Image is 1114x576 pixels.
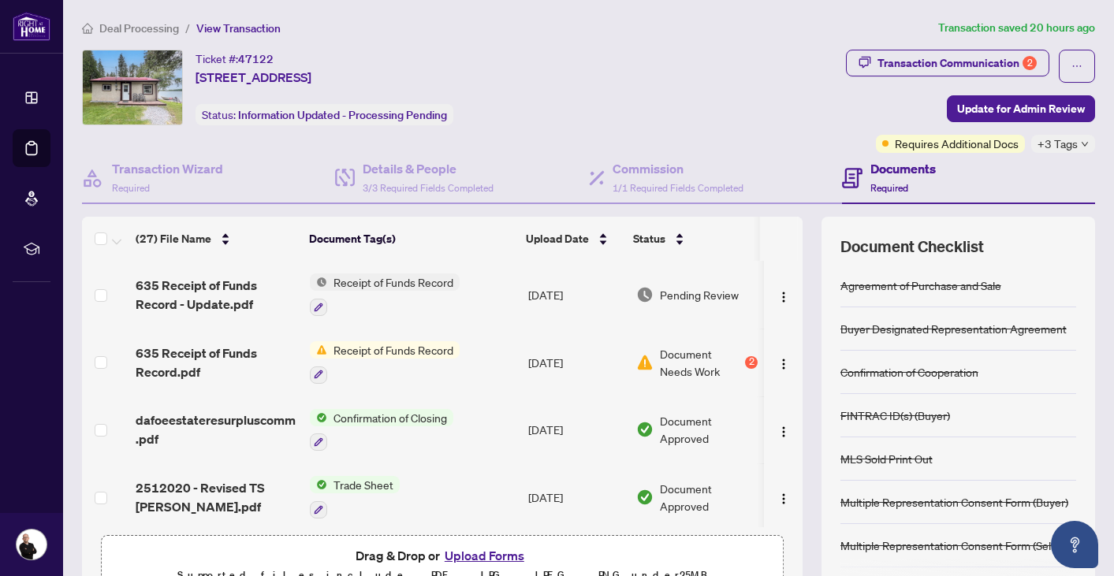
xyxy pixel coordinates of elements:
[112,182,150,194] span: Required
[196,104,453,125] div: Status:
[777,425,790,438] img: Logo
[522,396,630,464] td: [DATE]
[327,341,460,359] span: Receipt of Funds Record
[363,159,494,178] h4: Details & People
[522,463,630,531] td: [DATE]
[660,345,743,380] span: Document Needs Work
[522,261,630,329] td: [DATE]
[1071,61,1082,72] span: ellipsis
[363,182,494,194] span: 3/3 Required Fields Completed
[745,356,758,369] div: 2
[238,108,447,122] span: Information Updated - Processing Pending
[771,350,796,375] button: Logo
[310,409,327,426] img: Status Icon
[185,19,190,37] li: /
[840,537,1067,554] div: Multiple Representation Consent Form (Seller)
[522,329,630,396] td: [DATE]
[327,273,460,291] span: Receipt of Funds Record
[771,282,796,307] button: Logo
[310,476,327,493] img: Status Icon
[112,159,223,178] h4: Transaction Wizard
[627,217,761,261] th: Status
[877,50,1037,76] div: Transaction Communication
[303,217,520,261] th: Document Tag(s)
[17,530,47,559] img: Profile Icon
[99,21,179,35] span: Deal Processing
[660,412,758,447] span: Document Approved
[840,277,1001,294] div: Agreement of Purchase and Sale
[777,358,790,370] img: Logo
[136,478,297,516] span: 2512020 - Revised TS [PERSON_NAME].pdf
[660,480,758,515] span: Document Approved
[771,485,796,510] button: Logo
[636,421,654,438] img: Document Status
[777,492,790,505] img: Logo
[1023,56,1037,70] div: 2
[526,230,589,247] span: Upload Date
[1081,140,1089,148] span: down
[356,545,529,566] span: Drag & Drop or
[636,354,654,371] img: Document Status
[136,411,297,448] span: dafoeestateresurpluscomm.pdf
[613,159,743,178] h4: Commission
[1051,521,1098,568] button: Open asap
[1038,135,1078,153] span: +3 Tags
[636,489,654,506] img: Document Status
[895,135,1019,152] span: Requires Additional Docs
[846,50,1049,76] button: Transaction Communication2
[327,476,400,493] span: Trade Sheet
[440,545,529,566] button: Upload Forms
[870,159,936,178] h4: Documents
[520,217,627,261] th: Upload Date
[938,19,1095,37] article: Transaction saved 20 hours ago
[129,217,303,261] th: (27) File Name
[840,363,978,381] div: Confirmation of Cooperation
[13,12,50,41] img: logo
[633,230,665,247] span: Status
[840,450,933,467] div: MLS Sold Print Out
[840,493,1068,511] div: Multiple Representation Consent Form (Buyer)
[196,68,311,87] span: [STREET_ADDRESS]
[777,291,790,303] img: Logo
[660,286,739,303] span: Pending Review
[310,273,460,316] button: Status IconReceipt of Funds Record
[196,50,274,68] div: Ticket #:
[82,23,93,34] span: home
[957,96,1085,121] span: Update for Admin Review
[136,344,297,381] span: 635 Receipt of Funds Record.pdf
[310,273,327,291] img: Status Icon
[136,230,211,247] span: (27) File Name
[136,276,297,314] span: 635 Receipt of Funds Record - Update.pdf
[310,409,453,452] button: Status IconConfirmation of Closing
[310,476,400,518] button: Status IconTrade Sheet
[310,341,327,359] img: Status Icon
[840,407,950,424] div: FINTRAC ID(s) (Buyer)
[840,236,984,258] span: Document Checklist
[840,320,1067,337] div: Buyer Designated Representation Agreement
[771,417,796,442] button: Logo
[870,182,908,194] span: Required
[238,52,274,66] span: 47122
[83,50,182,124] img: IMG-X12273872_1.jpg
[327,409,453,426] span: Confirmation of Closing
[613,182,743,194] span: 1/1 Required Fields Completed
[196,21,281,35] span: View Transaction
[310,341,460,384] button: Status IconReceipt of Funds Record
[947,95,1095,122] button: Update for Admin Review
[636,286,654,303] img: Document Status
